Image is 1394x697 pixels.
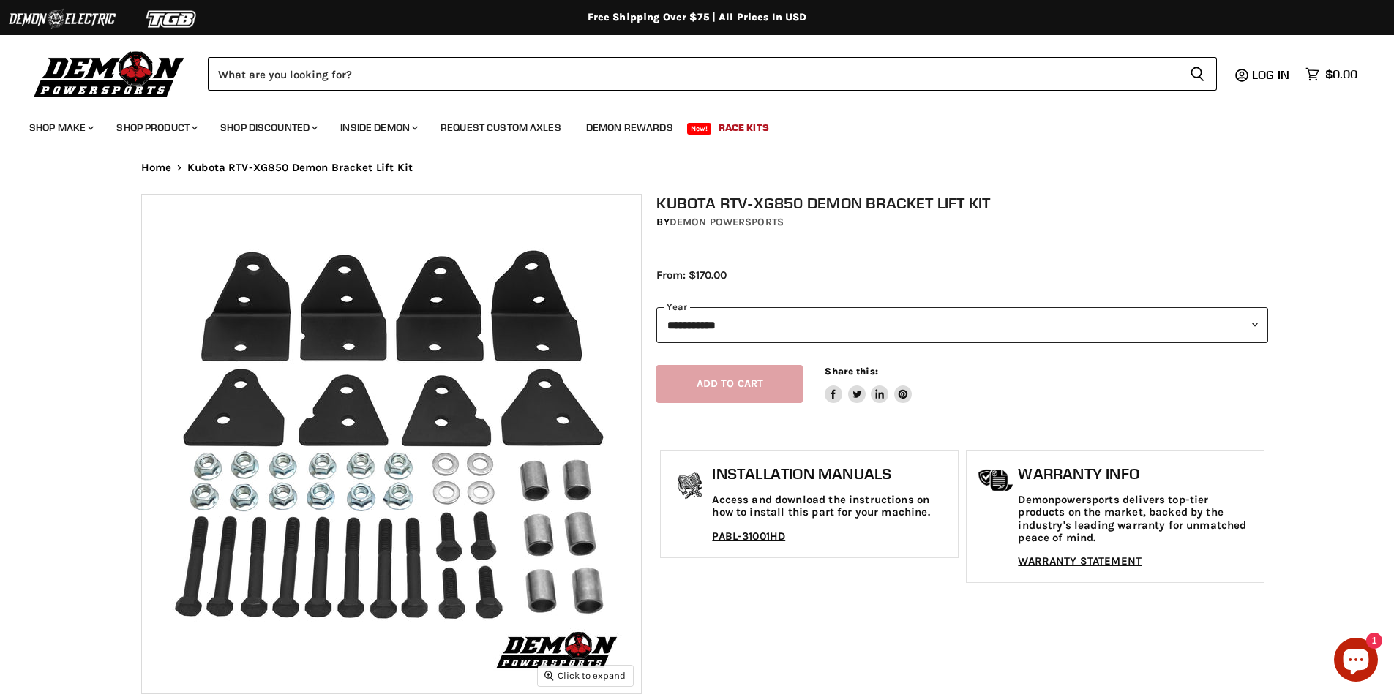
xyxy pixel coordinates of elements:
[687,123,712,135] span: New!
[208,57,1178,91] input: Search
[329,113,427,143] a: Inside Demon
[656,268,727,282] span: From: $170.00
[712,494,951,519] p: Access and download the instructions on how to install this part for your machine.
[575,113,684,143] a: Demon Rewards
[117,5,227,33] img: TGB Logo 2
[142,195,641,693] img: IMAGE
[430,113,572,143] a: Request Custom Axles
[1178,57,1217,91] button: Search
[1298,64,1365,85] a: $0.00
[712,530,785,543] a: PABL-31001HD
[187,162,413,174] span: Kubota RTV-XG850 Demon Bracket Lift Kit
[112,162,1283,174] nav: Breadcrumbs
[141,162,172,174] a: Home
[656,307,1268,343] select: year
[1325,67,1357,81] span: $0.00
[978,469,1014,491] img: warranty-icon.png
[18,107,1354,143] ul: Main menu
[1018,554,1142,568] a: WARRANTY STATEMENT
[1018,494,1256,544] p: Demonpowersports delivers top-tier products on the market, backed by the industry's leading warra...
[656,214,1268,230] div: by
[29,48,190,99] img: Demon Powersports
[1252,67,1289,82] span: Log in
[544,670,626,681] span: Click to expand
[105,113,206,143] a: Shop Product
[708,113,780,143] a: Race Kits
[712,465,951,483] h1: Installation Manuals
[18,113,102,143] a: Shop Make
[208,57,1217,91] form: Product
[538,666,633,685] button: Click to expand
[825,366,877,377] span: Share this:
[1330,638,1382,685] inbox-online-store-chat: Shopify online store chat
[112,11,1283,24] div: Free Shipping Over $75 | All Prices In USD
[825,365,912,404] aside: Share this:
[672,469,708,505] img: install_manual-icon.png
[670,216,784,228] a: Demon Powersports
[656,194,1268,212] h1: Kubota RTV-XG850 Demon Bracket Lift Kit
[1245,68,1298,81] a: Log in
[1018,465,1256,483] h1: Warranty Info
[209,113,326,143] a: Shop Discounted
[7,5,117,33] img: Demon Electric Logo 2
